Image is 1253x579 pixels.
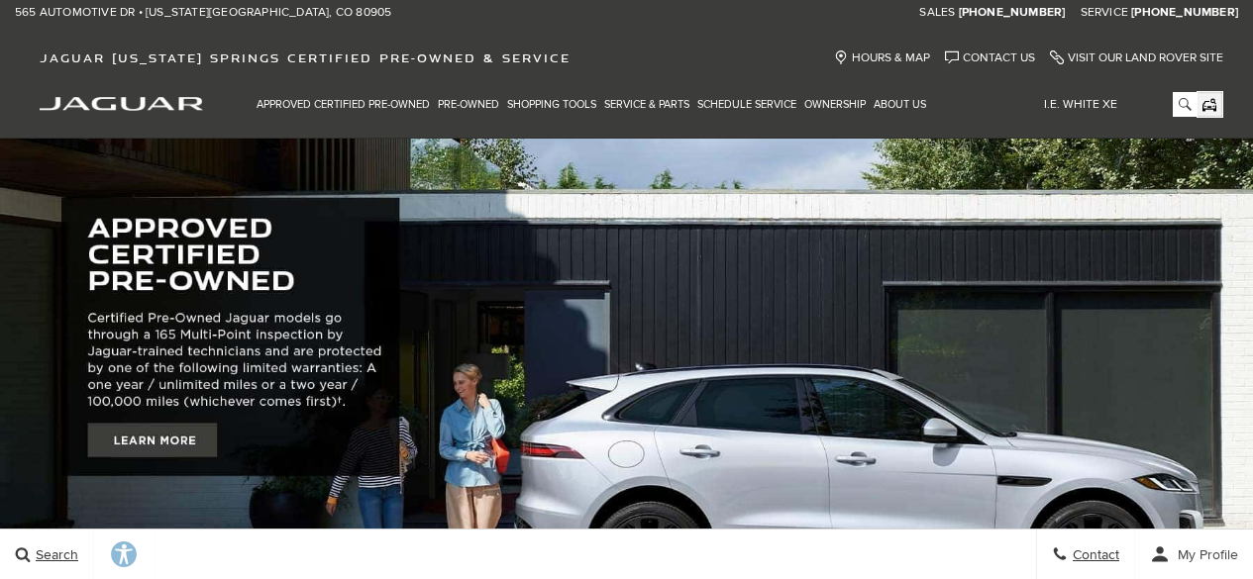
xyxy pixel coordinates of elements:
a: Schedule Service [693,87,800,122]
a: [PHONE_NUMBER] [959,5,1066,21]
a: Ownership [800,87,870,122]
span: My Profile [1170,546,1238,563]
a: Contact Us [945,50,1035,65]
a: Pre-Owned [434,87,503,122]
a: jaguar [40,94,203,111]
button: user-profile-menu [1135,530,1253,579]
a: Hours & Map [834,50,930,65]
img: Jaguar [40,97,203,111]
span: Search [31,546,78,563]
a: Jaguar [US_STATE] Springs Certified Pre-Owned & Service [30,50,580,65]
span: Contact [1068,546,1119,563]
a: 565 Automotive Dr • [US_STATE][GEOGRAPHIC_DATA], CO 80905 [15,5,391,21]
a: [PHONE_NUMBER] [1131,5,1238,21]
a: Service & Parts [600,87,693,122]
span: Jaguar [US_STATE] Springs Certified Pre-Owned & Service [40,50,571,65]
span: Service [1081,5,1128,20]
a: Approved Certified Pre-Owned [253,87,434,122]
a: Shopping Tools [503,87,600,122]
a: About Us [870,87,930,122]
a: Visit Our Land Rover Site [1050,50,1223,65]
span: Sales [919,5,955,20]
nav: Main Navigation [253,87,930,122]
input: i.e. White XE [1029,92,1197,117]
